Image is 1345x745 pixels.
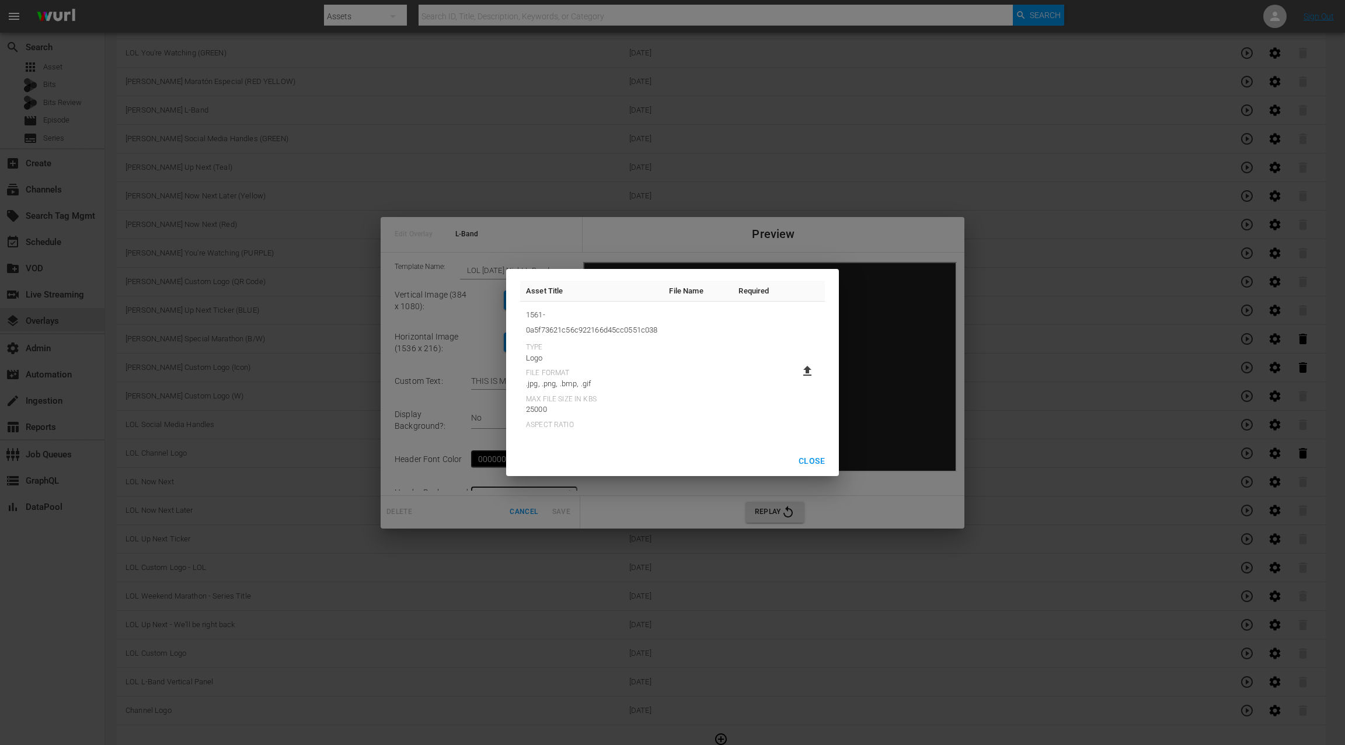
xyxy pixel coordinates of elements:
div: File Format [526,369,657,378]
th: Required [733,281,775,302]
div: 25000 [526,404,657,415]
div: Aspect Ratio [526,421,657,430]
div: Type [526,343,657,352]
th: File Name [663,281,733,302]
div: Logo [526,352,657,364]
th: Asset Title [520,281,663,302]
span: 1561-0a5f73621c56c922166d45cc0551c038 [526,307,657,338]
span: Close [799,454,825,468]
div: Max File Size In Kbs [526,395,657,404]
button: Close [789,450,834,472]
div: .jpg, .png, .bmp, .gif [526,378,657,390]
